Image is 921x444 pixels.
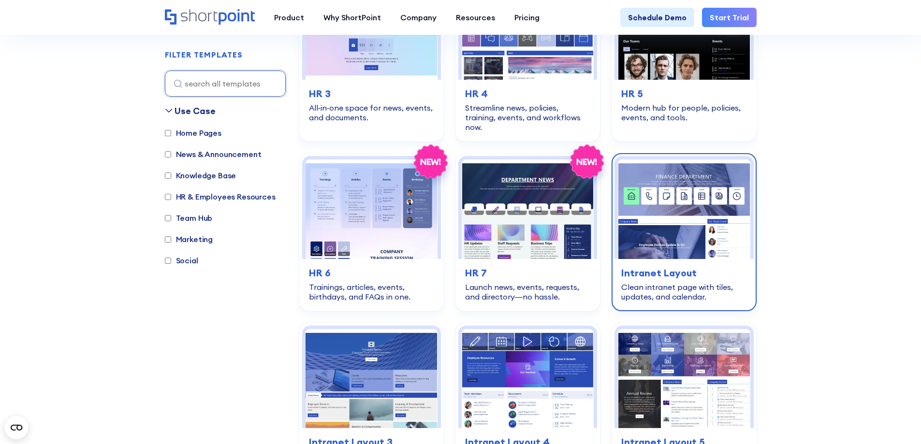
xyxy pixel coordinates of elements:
[621,282,746,301] div: Clean intranet page with tiles, updates, and calendar.
[309,103,434,122] div: All‑in‑one space for news, events, and documents.
[165,236,171,243] input: Marketing
[165,191,276,202] label: HR & Employees Resources
[514,12,540,23] div: Pricing
[391,8,446,27] a: Company
[465,103,590,132] div: Streamline news, policies, training, events, and workflows now.
[465,266,590,280] h3: HR 7
[165,9,255,26] a: Home
[165,255,198,266] label: Social
[465,86,590,101] h3: HR 4
[621,103,746,122] div: Modern hub for people, policies, events, and tools.
[456,12,495,23] div: Resources
[462,159,594,258] img: HR 7 – HR SharePoint Template: Launch news, events, requests, and directory—no hassle.
[175,104,216,117] div: Use Case
[446,8,505,27] a: Resources
[620,8,694,27] a: Schedule Demo
[306,329,438,428] img: Intranet Layout 3 – SharePoint Homepage Template: Homepage that surfaces news, services, events, ...
[165,233,213,245] label: Marketing
[274,12,304,23] div: Product
[621,266,746,280] h3: Intranet Layout
[306,159,438,258] img: HR 6 – HR SharePoint Site Template: Trainings, articles, events, birthdays, and FAQs in one.
[702,8,757,27] a: Start Trial
[165,51,243,59] h2: FILTER TEMPLATES
[165,194,171,200] input: HR & Employees Resources
[5,416,28,439] button: Open CMP widget
[618,159,750,258] img: Intranet Layout – SharePoint Page Design: Clean intranet page with tiles, updates, and calendar.
[309,266,434,280] h3: HR 6
[621,86,746,101] h3: HR 5
[165,170,236,181] label: Knowledge Base
[264,8,314,27] a: Product
[299,153,444,311] a: HR 6 – HR SharePoint Site Template: Trainings, articles, events, birthdays, and FAQs in one.HR 6T...
[165,71,286,97] input: search all templates
[505,8,549,27] a: Pricing
[455,153,600,311] a: HR 7 – HR SharePoint Template: Launch news, events, requests, and directory—no hassle.HR 7Launch ...
[309,86,434,101] h3: HR 3
[165,172,171,179] input: Knowledge Base
[165,148,262,160] label: News & Announcement
[314,8,391,27] a: Why ShortPoint
[165,258,171,264] input: Social
[309,282,434,301] div: Trainings, articles, events, birthdays, and FAQs in one.
[465,282,590,301] div: Launch news, events, requests, and directory—no hassle.
[165,215,171,221] input: Team Hub
[165,130,171,136] input: Home Pages
[165,212,213,224] label: Team Hub
[165,151,171,158] input: News & Announcement
[400,12,437,23] div: Company
[618,329,750,428] img: Intranet Layout 5 – SharePoint Page Template: Action-first homepage with tiles, news, docs, sched...
[323,12,381,23] div: Why ShortPoint
[612,153,756,311] a: Intranet Layout – SharePoint Page Design: Clean intranet page with tiles, updates, and calendar.I...
[165,127,221,139] label: Home Pages
[462,329,594,428] img: Intranet Layout 4 – Intranet Page Template: Centralize resources, documents, schedules, and emplo...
